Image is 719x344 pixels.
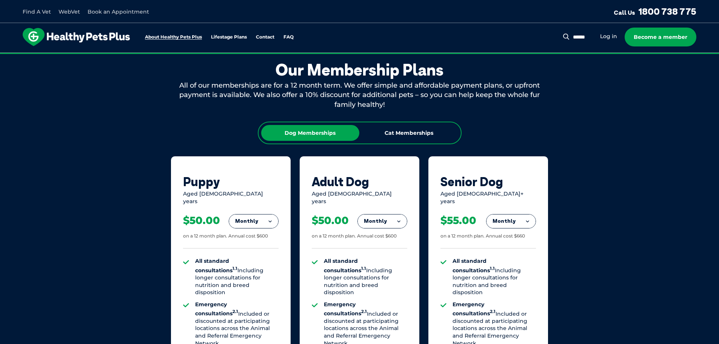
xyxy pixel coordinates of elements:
a: WebVet [59,8,80,15]
strong: All standard consultations [324,258,366,273]
li: Including longer consultations for nutrition and breed disposition [453,258,536,296]
strong: Emergency consultations [324,301,367,317]
span: Call Us [614,9,635,16]
div: $55.00 [440,214,476,227]
div: Our Membership Plans [171,60,548,79]
sup: 2.1 [361,309,367,315]
button: Monthly [487,214,536,228]
sup: 1.1 [490,266,495,271]
a: About Healthy Pets Plus [145,35,202,40]
strong: Emergency consultations [195,301,238,317]
div: Cat Memberships [360,125,458,141]
button: Monthly [229,214,278,228]
li: Including longer consultations for nutrition and breed disposition [195,258,279,296]
sup: 1.1 [232,266,237,271]
div: Aged [DEMOGRAPHIC_DATA] years [312,190,407,205]
a: Become a member [625,28,696,46]
img: hpp-logo [23,28,130,46]
div: Dog Memberships [261,125,359,141]
a: FAQ [283,35,294,40]
div: $50.00 [183,214,220,227]
button: Monthly [358,214,407,228]
strong: Emergency consultations [453,301,496,317]
button: Search [562,33,571,40]
div: on a 12 month plan. Annual cost $600 [183,233,268,239]
a: Book an Appointment [88,8,149,15]
div: $50.00 [312,214,349,227]
div: Aged [DEMOGRAPHIC_DATA]+ years [440,190,536,205]
sup: 2.1 [232,309,238,315]
a: Find A Vet [23,8,51,15]
sup: 1.1 [361,266,366,271]
sup: 2.1 [490,309,496,315]
div: on a 12 month plan. Annual cost $600 [312,233,397,239]
div: Senior Dog [440,174,536,189]
div: Puppy [183,174,279,189]
strong: All standard consultations [453,258,495,273]
strong: All standard consultations [195,258,237,273]
li: Including longer consultations for nutrition and breed disposition [324,258,407,296]
a: Contact [256,35,274,40]
span: Proactive, preventative wellness program designed to keep your pet healthier and happier for longer [219,53,500,60]
a: Lifestage Plans [211,35,247,40]
a: Call Us1800 738 775 [614,6,696,17]
div: Adult Dog [312,174,407,189]
div: Aged [DEMOGRAPHIC_DATA] years [183,190,279,205]
a: Log in [600,33,617,40]
div: All of our memberships are for a 12 month term. We offer simple and affordable payment plans, or ... [171,81,548,110]
div: on a 12 month plan. Annual cost $660 [440,233,525,239]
